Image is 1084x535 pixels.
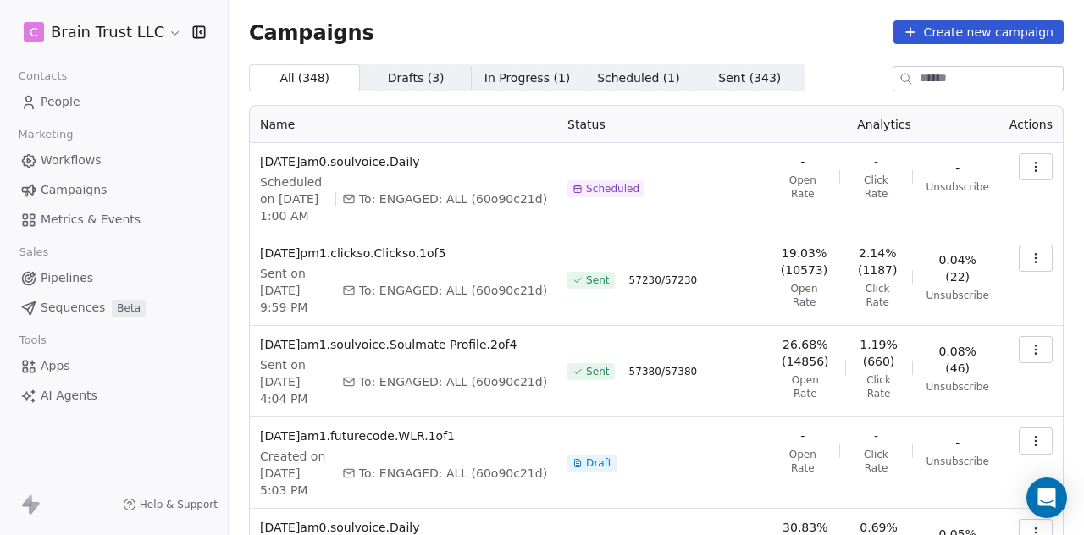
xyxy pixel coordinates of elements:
[859,373,899,400] span: Click Rate
[926,455,989,468] span: Unsubscribe
[926,180,989,194] span: Unsubscribe
[140,498,218,511] span: Help & Support
[779,282,829,309] span: Open Rate
[557,106,769,143] th: Status
[260,336,547,353] span: [DATE]am1.soulvoice.Soulmate Profile.2of4
[586,365,609,378] span: Sent
[586,456,611,470] span: Draft
[14,88,214,116] a: People
[769,106,999,143] th: Analytics
[926,343,989,377] span: 0.08% (46)
[854,448,898,475] span: Click Rate
[484,69,571,87] span: In Progress ( 1 )
[41,269,93,287] span: Pipelines
[14,352,214,380] a: Apps
[14,206,214,234] a: Metrics & Events
[260,427,547,444] span: [DATE]am1.futurecode.WLR.1of1
[926,251,989,285] span: 0.04% (22)
[926,380,989,394] span: Unsubscribe
[779,336,831,370] span: 26.68% (14856)
[12,328,53,353] span: Tools
[597,69,680,87] span: Scheduled ( 1 )
[260,153,547,170] span: [DATE]am0.soulvoice.Daily
[800,153,805,170] span: -
[629,273,698,287] span: 57230 / 57230
[41,299,105,317] span: Sequences
[586,273,609,287] span: Sent
[20,18,180,47] button: CBrain Trust LLC
[112,300,146,317] span: Beta
[41,93,80,111] span: People
[359,465,547,482] span: To: ENGAGED: ALL (60o90c21d)
[856,282,899,309] span: Click Rate
[260,356,328,407] span: Sent on [DATE] 4:04 PM
[14,264,214,292] a: Pipelines
[359,190,547,207] span: To: ENGAGED: ALL (60o90c21d)
[955,434,960,451] span: -
[11,122,80,147] span: Marketing
[14,146,214,174] a: Workflows
[41,357,70,375] span: Apps
[999,106,1063,143] th: Actions
[718,69,781,87] span: Sent ( 343 )
[30,24,38,41] span: C
[874,427,878,444] span: -
[123,498,218,511] a: Help & Support
[779,373,831,400] span: Open Rate
[14,382,214,410] a: AI Agents
[359,282,547,299] span: To: ENGAGED: ALL (60o90c21d)
[260,448,328,499] span: Created on [DATE] 5:03 PM
[41,181,107,199] span: Campaigns
[893,20,1064,44] button: Create new campaign
[51,21,164,43] span: Brain Trust LLC
[1026,477,1067,518] div: Open Intercom Messenger
[14,294,214,322] a: SequencesBeta
[41,211,141,229] span: Metrics & Events
[874,153,878,170] span: -
[260,174,329,224] span: Scheduled on [DATE] 1:00 AM
[859,336,899,370] span: 1.19% (660)
[250,106,557,143] th: Name
[14,176,214,204] a: Campaigns
[856,245,899,279] span: 2.14% (1187)
[779,448,826,475] span: Open Rate
[926,289,989,302] span: Unsubscribe
[359,373,547,390] span: To: ENGAGED: ALL (60o90c21d)
[260,265,328,316] span: Sent on [DATE] 9:59 PM
[11,63,75,89] span: Contacts
[388,69,445,87] span: Drafts ( 3 )
[41,387,97,405] span: AI Agents
[800,427,805,444] span: -
[955,160,960,177] span: -
[41,152,102,169] span: Workflows
[629,365,698,378] span: 57380 / 57380
[12,240,56,265] span: Sales
[260,245,547,262] span: [DATE]pm1.clickso.Clickso.1of5
[779,174,826,201] span: Open Rate
[249,20,374,44] span: Campaigns
[586,182,639,196] span: Scheduled
[854,174,898,201] span: Click Rate
[779,245,829,279] span: 19.03% (10573)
